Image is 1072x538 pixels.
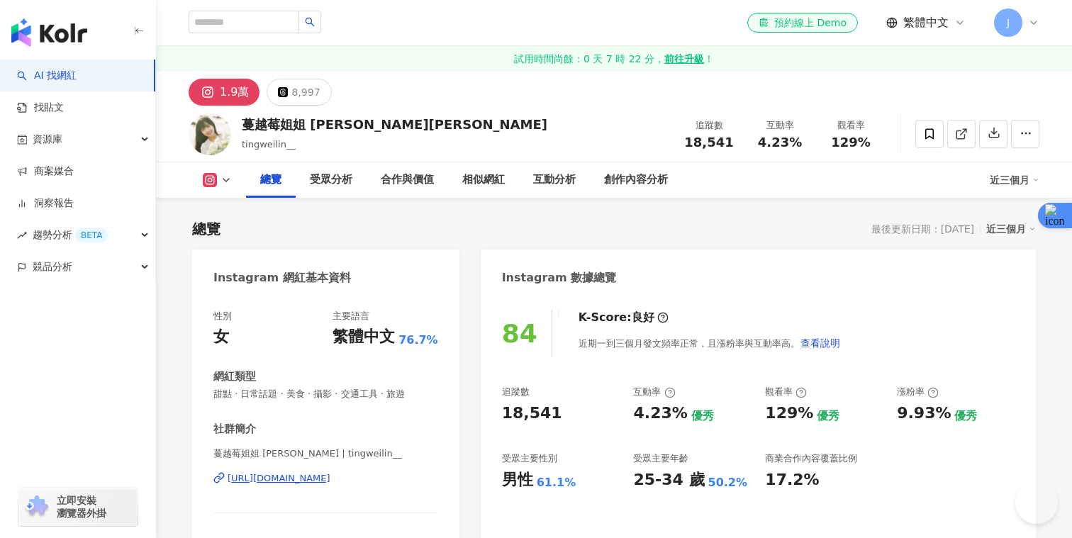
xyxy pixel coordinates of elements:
div: 預約線上 Demo [759,16,847,30]
span: search [305,17,315,27]
div: Instagram 數據總覽 [502,270,617,286]
img: logo [11,18,87,47]
div: 總覽 [260,172,281,189]
div: 17.2% [765,469,819,491]
a: 洞察報告 [17,196,74,211]
div: 近期一到三個月發文頻率正常，且漲粉率與互動率高。 [579,329,841,357]
div: [URL][DOMAIN_NAME] [228,472,330,485]
div: 蔓越莓姐姐 [PERSON_NAME][PERSON_NAME] [242,116,547,133]
a: 預約線上 Demo [747,13,858,33]
div: 漲粉率 [897,386,939,398]
div: 18,541 [502,403,562,425]
div: 129% [765,403,813,425]
a: 找貼文 [17,101,64,115]
span: rise [17,230,27,240]
span: tingweilin__ [242,139,296,150]
div: 近三個月 [986,220,1036,238]
div: 創作內容分析 [604,172,668,189]
span: 4.23% [758,135,802,150]
a: searchAI 找網紅 [17,69,77,83]
div: 互動分析 [533,172,576,189]
div: 主要語言 [333,310,369,323]
a: 試用時間尚餘：0 天 7 時 22 分，前往升級！ [156,46,1072,72]
div: 性別 [213,310,232,323]
span: 18,541 [684,135,733,150]
span: 76.7% [398,332,438,348]
button: 1.9萬 [189,79,259,106]
div: 9.93% [897,403,951,425]
div: 受眾主要年齡 [633,452,688,465]
div: 追蹤數 [682,118,736,133]
iframe: Help Scout Beacon - Open [1015,481,1058,524]
a: [URL][DOMAIN_NAME] [213,472,438,485]
div: 合作與價值 [381,172,434,189]
img: KOL Avatar [189,113,231,155]
div: 最後更新日期：[DATE] [871,223,974,235]
div: 互動率 [753,118,807,133]
span: 查看說明 [800,337,840,349]
div: 受眾分析 [310,172,352,189]
div: 50.2% [708,475,748,491]
span: 競品分析 [33,251,72,283]
div: 社群簡介 [213,422,256,437]
div: 優秀 [954,408,977,424]
div: 61.1% [537,475,576,491]
a: 商案媒合 [17,164,74,179]
span: 趨勢分析 [33,219,108,251]
div: 近三個月 [990,169,1039,191]
div: 4.23% [633,403,687,425]
div: 受眾主要性別 [502,452,557,465]
span: 甜點 · 日常話題 · 美食 · 攝影 · 交通工具 · 旅遊 [213,388,438,400]
div: 女 [213,326,229,348]
div: BETA [75,228,108,242]
span: 129% [831,135,871,150]
div: 追蹤數 [502,386,530,398]
div: K-Score : [579,310,669,325]
span: 資源庫 [33,123,62,155]
div: 觀看率 [765,386,807,398]
div: 84 [502,319,537,348]
div: 觀看率 [824,118,878,133]
div: 男性 [502,469,533,491]
div: 繁體中文 [333,326,395,348]
button: 8,997 [267,79,331,106]
div: 25-34 歲 [633,469,704,491]
span: 繁體中文 [903,15,949,30]
img: chrome extension [23,495,50,518]
span: 立即安裝 瀏覽器外掛 [57,494,106,520]
div: 商業合作內容覆蓋比例 [765,452,857,465]
div: 相似網紅 [462,172,505,189]
span: 蔓越莓姐姐 [PERSON_NAME] | tingweilin__ [213,447,438,460]
div: 互動率 [633,386,675,398]
span: J [1007,15,1010,30]
strong: 前往升級 [664,52,704,66]
a: chrome extension立即安裝 瀏覽器外掛 [18,488,138,526]
div: 優秀 [817,408,839,424]
div: 1.9萬 [220,82,249,102]
div: 8,997 [291,82,320,102]
div: 優秀 [691,408,714,424]
button: 查看說明 [800,329,841,357]
div: 良好 [632,310,654,325]
div: Instagram 網紅基本資料 [213,270,351,286]
div: 總覽 [192,219,220,239]
div: 網紅類型 [213,369,256,384]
